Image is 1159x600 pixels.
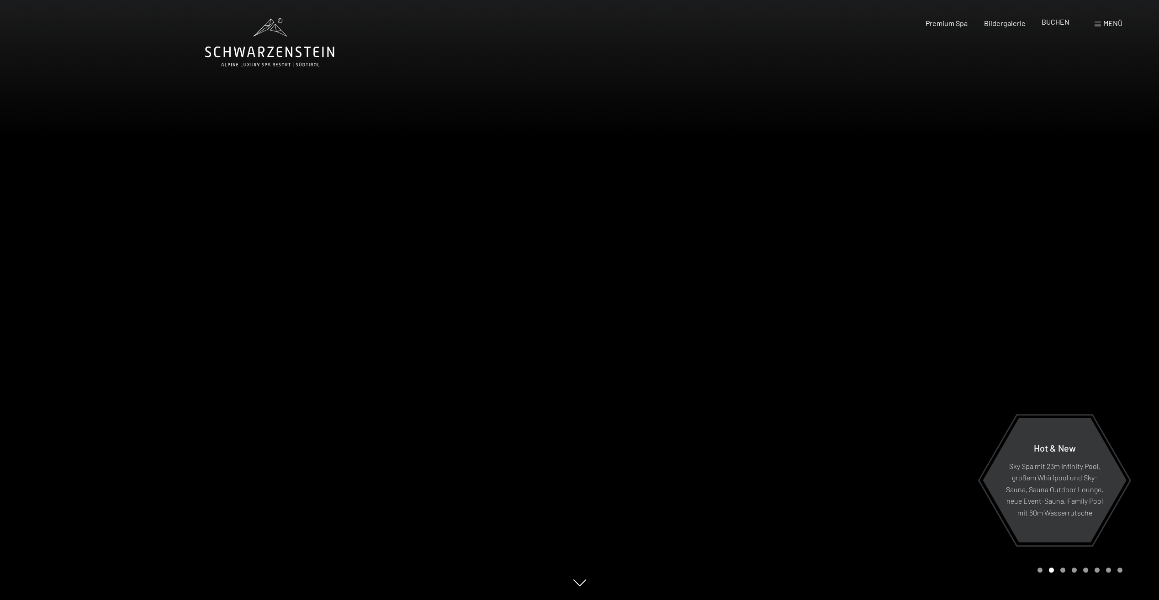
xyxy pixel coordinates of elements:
div: Carousel Page 6 [1095,568,1100,573]
a: BUCHEN [1042,17,1069,26]
div: Carousel Page 5 [1083,568,1088,573]
a: Hot & New Sky Spa mit 23m Infinity Pool, großem Whirlpool und Sky-Sauna, Sauna Outdoor Lounge, ne... [982,417,1127,543]
a: Premium Spa [926,19,968,27]
a: Bildergalerie [984,19,1026,27]
p: Sky Spa mit 23m Infinity Pool, großem Whirlpool und Sky-Sauna, Sauna Outdoor Lounge, neue Event-S... [1005,460,1104,518]
div: Carousel Page 7 [1106,568,1111,573]
div: Carousel Page 8 [1117,568,1122,573]
div: Carousel Page 1 [1037,568,1043,573]
span: Menü [1103,19,1122,27]
div: Carousel Page 3 [1060,568,1065,573]
div: Carousel Pagination [1034,568,1122,573]
span: Hot & New [1034,442,1076,453]
div: Carousel Page 4 [1072,568,1077,573]
div: Carousel Page 2 (Current Slide) [1049,568,1054,573]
